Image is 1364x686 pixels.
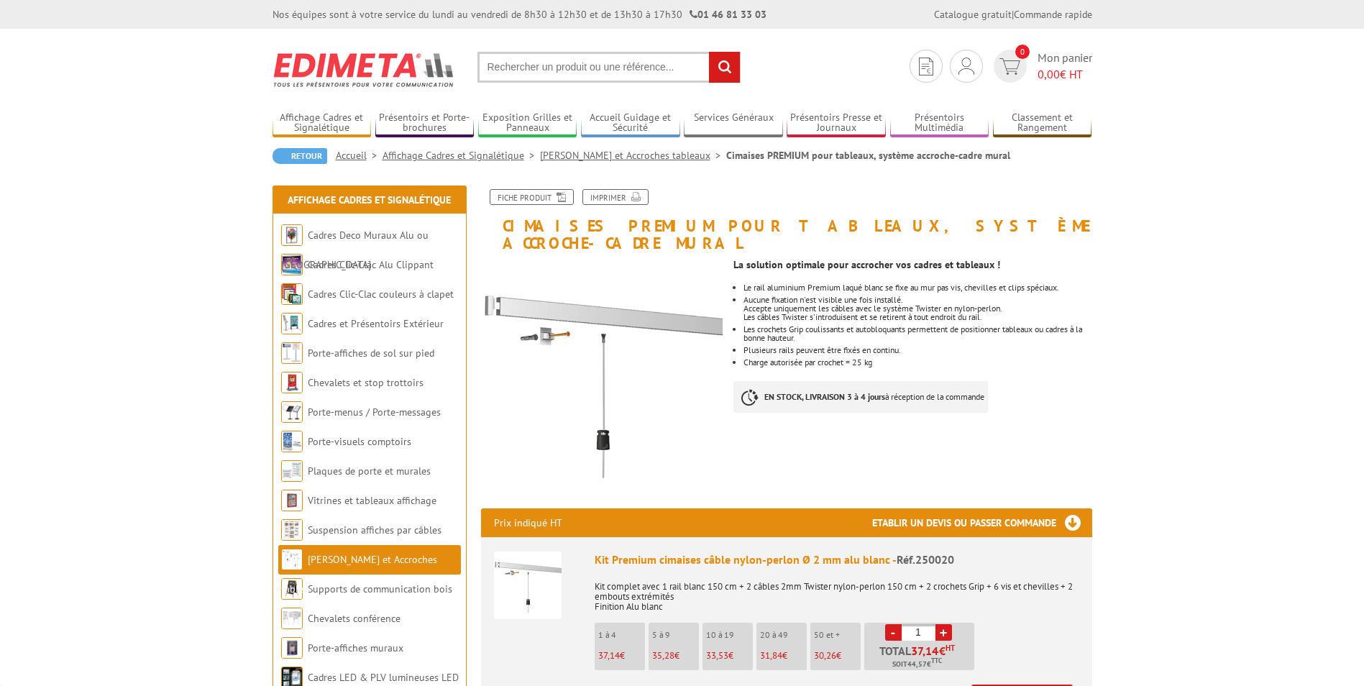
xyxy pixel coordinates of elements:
[872,508,1092,537] h3: Etablir un devis ou passer commande
[911,645,939,657] span: 37,14
[706,649,728,662] span: 33,53
[934,7,1092,22] div: |
[935,624,952,641] a: +
[743,304,1091,313] p: Accepte uniquement les câbles avec le système Twister en nylon-perlon.
[308,406,441,419] a: Porte-menus / Porte-messages
[281,372,303,393] img: Chevalets et stop trottoirs
[919,58,933,76] img: devis rapide
[308,258,434,271] a: Cadres Clic-Clac Alu Clippant
[281,342,303,364] img: Porte-affiches de sol sur pied
[308,641,403,654] a: Porte-affiches muraux
[477,52,741,83] input: Rechercher un produit ou une référence...
[308,582,452,595] a: Supports de communication bois
[999,58,1020,75] img: devis rapide
[383,149,540,162] a: Affichage Cadres et Signalétique
[273,7,766,22] div: Nos équipes sont à votre service du lundi au vendredi de 8h30 à 12h30 et de 13h30 à 17h30
[733,258,1000,271] strong: La solution optimale pour accrocher vos cadres et tableaux !
[595,572,1079,612] p: Kit complet avec 1 rail blanc 150 cm + 2 câbles 2mm Twister nylon-perlon 150 cm + 2 crochets Grip...
[308,376,424,389] a: Chevalets et stop trottoirs
[892,659,942,670] span: Soit €
[308,612,400,625] a: Chevalets conférence
[1038,67,1060,81] span: 0,00
[281,283,303,305] img: Cadres Clic-Clac couleurs à clapet
[760,630,807,640] p: 20 à 49
[946,643,955,653] sup: HT
[281,431,303,452] img: Porte-visuels comptoirs
[273,148,327,164] a: Retour
[494,508,562,537] p: Prix indiqué HT
[709,52,740,83] input: rechercher
[706,630,753,640] p: 10 à 19
[726,148,1010,163] li: Cimaises PREMIUM pour tableaux, système accroche-cadre mural
[308,465,431,477] a: Plaques de porte et murales
[598,649,620,662] span: 37,14
[890,111,989,135] a: Présentoirs Multimédia
[281,490,303,511] img: Vitrines et tableaux affichage
[308,435,411,448] a: Porte-visuels comptoirs
[308,317,444,330] a: Cadres et Présentoirs Extérieur
[1038,50,1092,83] span: Mon panier
[273,43,456,96] img: Edimeta
[581,111,680,135] a: Accueil Guidage et Sécurité
[993,111,1092,135] a: Classement et Rangement
[990,50,1092,83] a: devis rapide 0 Mon panier 0,00€ HT
[652,651,699,661] p: €
[540,149,726,162] a: [PERSON_NAME] et Accroches tableaux
[281,608,303,629] img: Chevalets conférence
[281,224,303,246] img: Cadres Deco Muraux Alu ou Bois
[814,649,836,662] span: 30,26
[897,552,954,567] span: Réf.250020
[308,494,436,507] a: Vitrines et tableaux affichage
[684,111,783,135] a: Services Généraux
[743,358,1091,367] li: Charge autorisée par crochet = 25 kg
[595,552,1079,568] div: Kit Premium cimaises câble nylon-perlon Ø 2 mm alu blanc -
[582,189,649,205] a: Imprimer
[490,189,574,205] a: Fiche produit
[743,325,1091,342] li: Les crochets Grip coulissants et autobloquants permettent de positionner tableaux ou cadres à la ...
[281,519,303,541] img: Suspension affiches par câbles
[494,552,562,619] img: Kit Premium cimaises câble nylon-perlon Ø 2 mm alu blanc
[281,460,303,482] img: Plaques de porte et murales
[308,523,441,536] a: Suspension affiches par câbles
[814,651,861,661] p: €
[760,651,807,661] p: €
[336,149,383,162] a: Accueil
[907,659,927,670] span: 44,57
[958,58,974,75] img: devis rapide
[743,346,1091,355] li: Plusieurs rails peuvent être fixés en continu.
[281,637,303,659] img: Porte-affiches muraux
[470,189,1103,252] h1: Cimaises PREMIUM pour tableaux, système accroche-cadre mural
[281,549,303,570] img: Cimaises et Accroches tableaux
[598,630,645,640] p: 1 à 4
[652,649,674,662] span: 35,28
[281,401,303,423] img: Porte-menus / Porte-messages
[934,8,1012,21] a: Catalogue gratuit
[706,651,753,661] p: €
[764,391,885,402] strong: EN STOCK, LIVRAISON 3 à 4 jours
[308,288,454,301] a: Cadres Clic-Clac couleurs à clapet
[868,645,974,670] p: Total
[939,645,946,657] span: €
[281,553,437,595] a: [PERSON_NAME] et Accroches tableaux
[760,649,782,662] span: 31,84
[281,313,303,334] img: Cadres et Présentoirs Extérieur
[885,624,902,641] a: -
[743,313,1091,321] p: Les câbles Twister s'introduisent et se retirent à tout endroit du rail.
[1015,45,1030,59] span: 0
[743,296,1091,304] p: Aucune fixation n'est visible une fois installé.
[598,651,645,661] p: €
[743,283,1091,292] p: Le rail aluminium Premium laqué blanc se fixe au mur pas vis, chevilles et clips spéciaux.
[814,630,861,640] p: 50 et +
[931,657,942,664] sup: TTC
[1038,66,1092,83] span: € HT
[1014,8,1092,21] a: Commande rapide
[308,671,459,684] a: Cadres LED & PLV lumineuses LED
[652,630,699,640] p: 5 à 9
[375,111,475,135] a: Présentoirs et Porte-brochures
[481,259,723,501] img: cimaises_250020.jpg
[273,111,372,135] a: Affichage Cadres et Signalétique
[787,111,886,135] a: Présentoirs Presse et Journaux
[288,193,451,206] a: Affichage Cadres et Signalétique
[308,347,434,360] a: Porte-affiches de sol sur pied
[690,8,766,21] strong: 01 46 81 33 03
